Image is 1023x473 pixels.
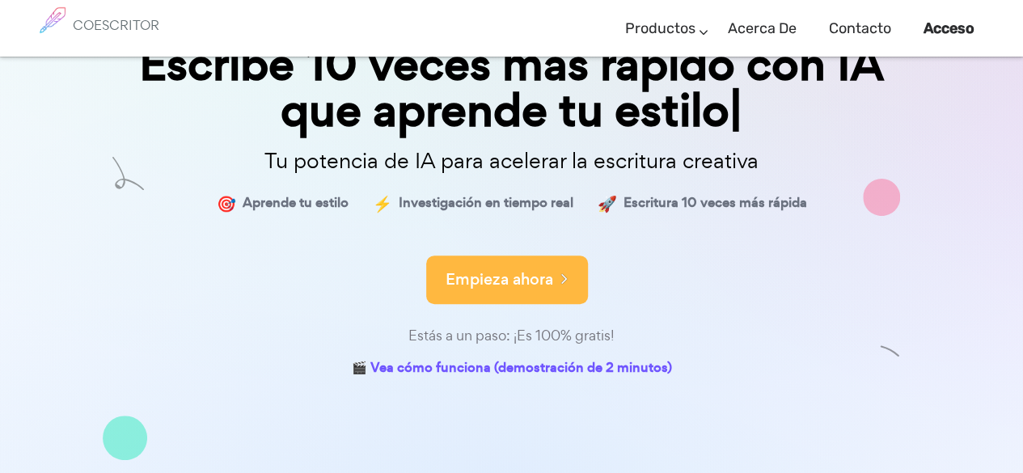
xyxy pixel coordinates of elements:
[243,193,349,212] font: Aprende tu estilo
[829,19,891,37] font: Contacto
[217,192,236,214] font: 🎯
[624,193,807,212] font: Escritura 10 veces más rápida
[728,5,797,53] a: Acerca de
[399,193,573,212] font: Investigación en tiempo real
[625,5,695,53] a: Productos
[728,19,797,37] font: Acerca de
[625,19,695,37] font: Productos
[924,19,974,37] font: Acceso
[829,5,891,53] a: Contacto
[73,16,159,34] font: COESCRITOR
[139,32,884,142] font: Escribe 10 veces más rápido con IA que aprende tu estilo
[408,326,615,344] font: Estás a un paso: ¡Es 100% gratis!
[446,268,553,290] font: Empieza ahora
[924,5,974,53] a: Acceso
[598,192,617,214] font: 🚀
[352,358,672,377] font: 🎬 Vea cómo funciona (demostración de 2 minutos)
[426,256,588,304] button: Empieza ahora
[352,357,672,382] a: 🎬 Vea cómo funciona (demostración de 2 minutos)
[103,416,147,460] img: forma
[264,146,759,175] font: Tu potencia de IA para acelerar la escritura creativa
[373,192,392,214] font: ⚡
